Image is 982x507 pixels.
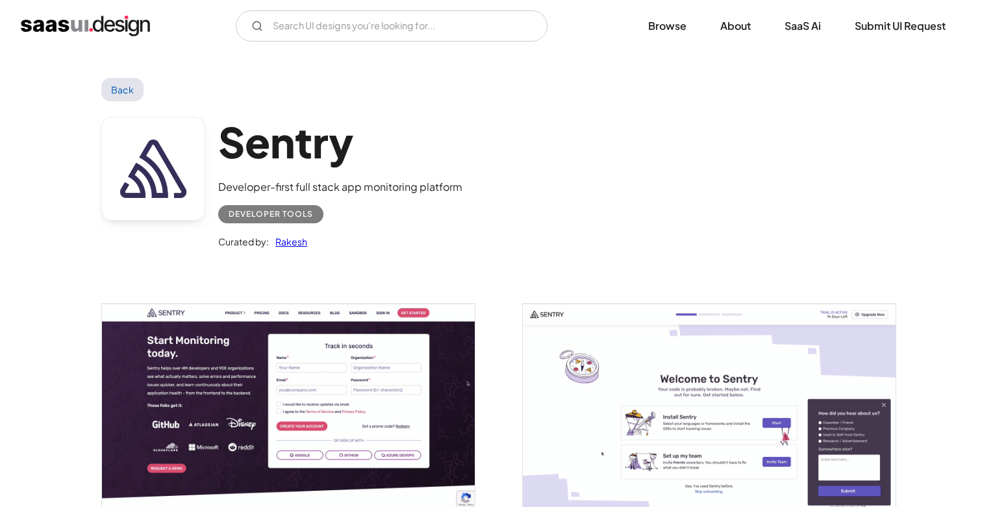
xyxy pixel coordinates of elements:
[218,234,269,249] div: Curated by:
[218,117,462,167] h1: Sentry
[101,78,144,101] a: Back
[21,16,150,36] a: home
[218,179,462,195] div: Developer-first full stack app monitoring platform
[705,12,766,40] a: About
[229,206,313,222] div: Developer tools
[236,10,548,42] form: Email Form
[839,12,961,40] a: Submit UI Request
[633,12,702,40] a: Browse
[236,10,548,42] input: Search UI designs you're looking for...
[769,12,837,40] a: SaaS Ai
[269,234,307,249] a: Rakesh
